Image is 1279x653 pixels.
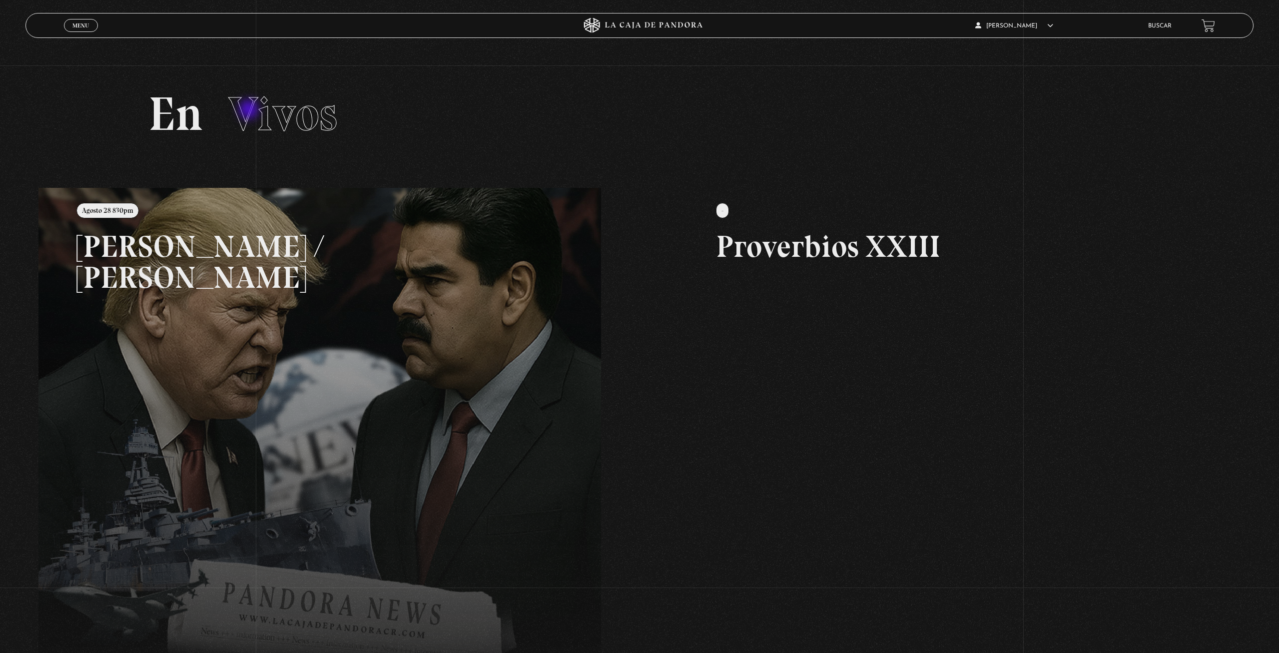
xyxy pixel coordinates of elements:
a: View your shopping cart [1202,19,1215,32]
span: [PERSON_NAME] [975,23,1053,29]
span: Menu [72,22,89,28]
a: Buscar [1148,23,1172,29]
h2: En [148,90,1131,138]
span: Vivos [228,85,337,142]
span: Cerrar [69,31,93,38]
